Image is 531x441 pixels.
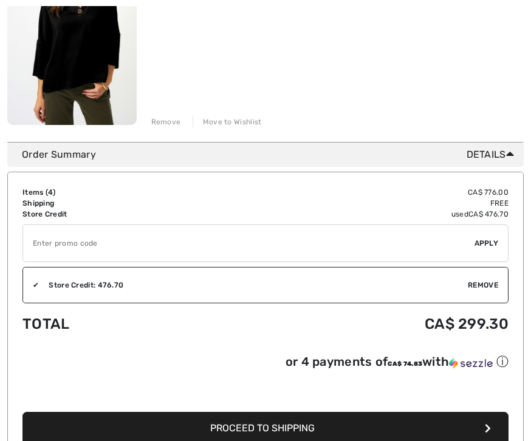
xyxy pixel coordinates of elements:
td: CA$ 299.30 [197,303,509,345]
input: Promo code [23,225,474,261]
span: CA$ 74.83 [388,360,422,368]
span: Proceed to Shipping [210,422,315,434]
span: Remove [468,280,498,291]
div: Store Credit: 476.70 [39,280,468,291]
td: used [197,209,509,220]
div: Order Summary [22,147,519,162]
div: ✔ [23,280,39,291]
div: or 4 payments of with [286,354,509,370]
td: Free [197,198,509,209]
td: Total [22,303,197,345]
div: Move to Wishlist [193,116,262,127]
td: Store Credit [22,209,197,220]
div: or 4 payments ofCA$ 74.83withSezzle Click to learn more about Sezzle [22,354,509,374]
span: Details [467,147,519,162]
td: Items ( ) [22,187,197,198]
iframe: PayPal-paypal [22,374,509,408]
span: CA$ 476.70 [468,210,509,218]
td: Shipping [22,198,197,209]
span: Apply [474,238,499,249]
img: Sezzle [449,358,493,369]
div: Remove [151,116,181,127]
td: CA$ 776.00 [197,187,509,198]
span: 4 [48,188,53,197]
